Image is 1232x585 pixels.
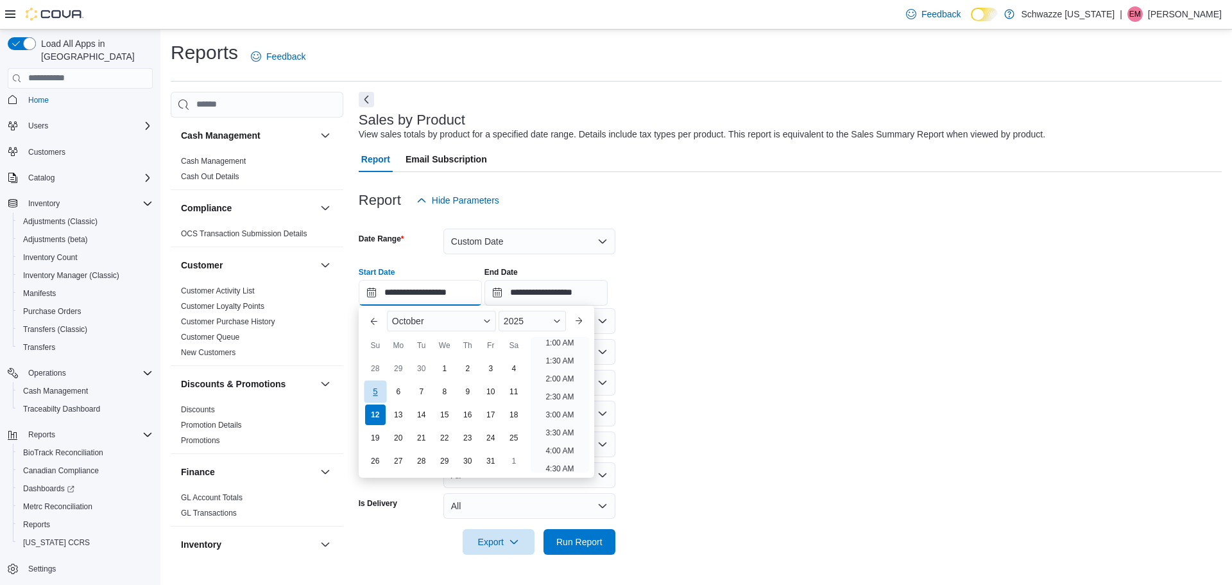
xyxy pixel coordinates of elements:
[18,286,61,301] a: Manifests
[3,117,158,135] button: Users
[13,213,158,231] button: Adjustments (Classic)
[181,405,215,414] a: Discounts
[171,402,343,453] div: Discounts & Promotions
[23,427,60,442] button: Reports
[18,340,60,355] a: Transfers
[481,335,501,356] div: Fr
[266,50,305,63] span: Feedback
[365,451,386,471] div: day-26
[18,499,153,514] span: Metrc Reconciliation
[23,234,88,245] span: Adjustments (beta)
[18,517,55,532] a: Reports
[181,378,286,390] h3: Discounts & Promotions
[18,250,83,265] a: Inventory Count
[181,129,315,142] button: Cash Management
[411,405,432,425] div: day-14
[171,490,343,526] div: Finance
[18,250,153,265] span: Inventory Count
[543,529,615,555] button: Run Report
[18,322,92,337] a: Transfers (Classic)
[3,143,158,161] button: Customers
[3,91,158,109] button: Home
[181,436,220,445] a: Promotions
[181,466,315,478] button: Finance
[597,408,608,419] button: Open list of options
[28,121,48,131] span: Users
[26,8,83,21] img: Cova
[28,198,60,209] span: Inventory
[463,529,535,555] button: Export
[359,112,465,128] h3: Sales by Product
[434,358,455,379] div: day-1
[13,400,158,418] button: Traceabilty Dashboard
[921,8,961,21] span: Feedback
[13,462,158,480] button: Canadian Compliance
[23,118,153,134] span: Users
[181,229,307,239] span: OCS Transaction Submission Details
[556,536,603,548] span: Run Report
[18,286,153,301] span: Manifests
[181,332,239,342] span: Customer Queue
[432,194,499,207] span: Hide Parameters
[1021,6,1115,22] p: Schwazze [US_STATE]
[181,156,246,166] span: Cash Management
[36,37,153,63] span: Load All Apps in [GEOGRAPHIC_DATA]
[540,389,579,405] li: 2:30 AM
[540,443,579,458] li: 4:00 AM
[484,267,518,277] label: End Date
[181,259,315,272] button: Customer
[18,304,153,319] span: Purchase Orders
[3,364,158,382] button: Operations
[1148,6,1222,22] p: [PERSON_NAME]
[171,226,343,247] div: Compliance
[171,153,343,189] div: Cash Management
[411,451,432,471] div: day-28
[1120,6,1122,22] p: |
[13,444,158,462] button: BioTrack Reconciliation
[458,451,478,471] div: day-30
[13,480,158,498] a: Dashboards
[28,147,65,157] span: Customers
[365,335,386,356] div: Su
[434,428,455,448] div: day-22
[181,286,255,296] span: Customer Activity List
[359,267,395,277] label: Start Date
[359,280,482,306] input: Press the down key to enter a popover containing a calendar. Press the escape key to close the po...
[359,234,404,244] label: Date Range
[23,270,119,281] span: Inventory Manager (Classic)
[569,311,589,331] button: Next month
[388,335,409,356] div: Mo
[499,311,566,331] div: Button. Open the year selector. 2025 is currently selected.
[18,268,124,283] a: Inventory Manager (Classic)
[1127,6,1143,22] div: Eric McQueen
[597,378,608,388] button: Open list of options
[318,258,333,273] button: Customer
[18,232,153,247] span: Adjustments (beta)
[13,231,158,249] button: Adjustments (beta)
[18,401,153,417] span: Traceabilty Dashboard
[18,445,153,460] span: BioTrack Reconciliation
[443,229,615,254] button: Custom Date
[3,559,158,578] button: Settings
[18,517,153,532] span: Reports
[23,427,153,442] span: Reports
[18,214,153,229] span: Adjustments (Classic)
[443,493,615,519] button: All
[540,461,579,476] li: 4:30 AM
[23,448,103,458] span: BioTrack Reconciliation
[18,232,93,247] a: Adjustments (beta)
[13,302,158,320] button: Purchase Orders
[364,311,384,331] button: Previous Month
[18,322,153,337] span: Transfers (Classic)
[181,259,223,272] h3: Customer
[23,144,71,160] a: Customers
[18,445,108,460] a: BioTrack Reconciliation
[23,170,60,186] button: Catalog
[18,499,98,514] a: Metrc Reconciliation
[181,172,239,181] a: Cash Out Details
[171,40,238,65] h1: Reports
[23,144,153,160] span: Customers
[181,301,264,311] span: Customer Loyalty Points
[181,509,237,518] a: GL Transactions
[13,284,158,302] button: Manifests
